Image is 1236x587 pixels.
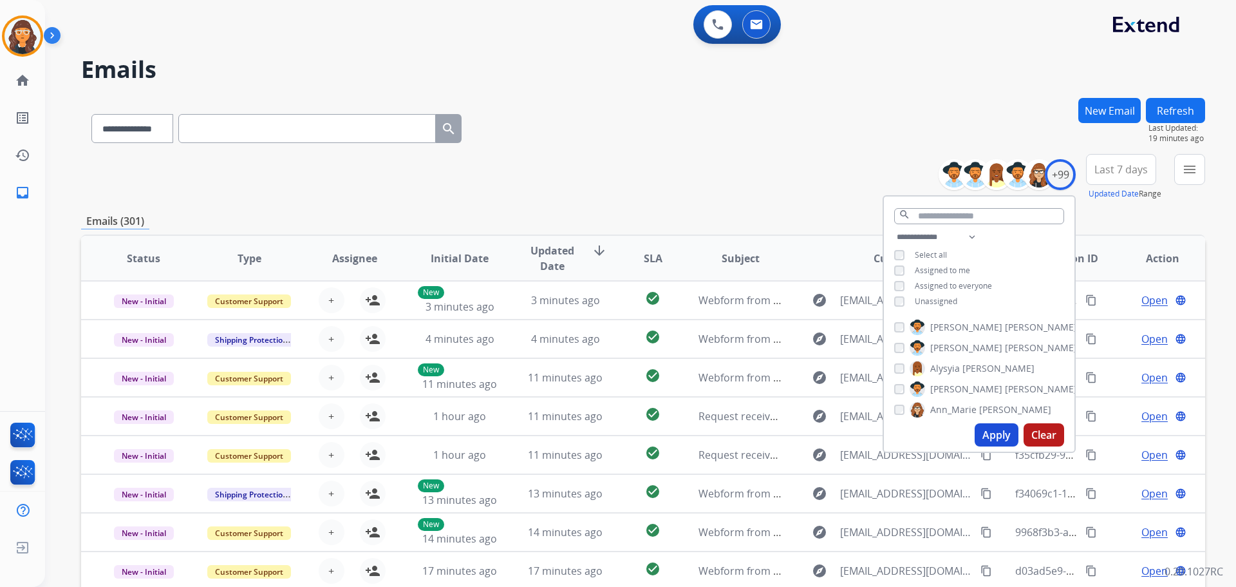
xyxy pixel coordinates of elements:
span: 1 hour ago [433,448,486,462]
span: 3 minutes ago [426,300,494,314]
span: Webform from [EMAIL_ADDRESS][DOMAIN_NAME] on [DATE] [698,370,990,385]
mat-icon: content_copy [1085,294,1097,306]
span: New - Initial [114,294,174,308]
span: New - Initial [114,565,174,579]
span: [EMAIL_ADDRESS][DOMAIN_NAME] [840,524,973,540]
mat-icon: content_copy [1085,410,1097,422]
span: + [328,563,334,579]
mat-icon: check_circle [645,329,660,345]
span: Open [1141,447,1168,463]
mat-icon: person_add [365,486,380,501]
span: Updated Date [523,243,582,274]
mat-icon: check_circle [645,407,660,422]
span: Assigned to me [915,265,970,276]
span: New - Initial [114,410,174,424]
span: New - Initial [114,488,174,501]
span: 4 minutes ago [426,332,494,346]
mat-icon: content_copy [1085,449,1097,461]
div: +99 [1045,159,1076,190]
span: Customer Support [207,526,291,540]
mat-icon: check_circle [645,561,660,577]
span: + [328,524,334,540]
button: Last 7 days [1086,154,1156,185]
span: Webform from [EMAIL_ADDRESS][DOMAIN_NAME] on [DATE] [698,525,990,539]
span: Assigned to everyone [915,280,992,291]
span: [PERSON_NAME] [930,342,1002,354]
button: + [319,558,344,584]
mat-icon: explore [812,331,827,347]
span: New - Initial [114,526,174,540]
mat-icon: menu [1182,162,1197,177]
span: 13 minutes ago [422,493,497,507]
span: Shipping Protection [207,333,295,347]
p: 0.20.1027RC [1165,564,1223,579]
span: Open [1141,486,1168,501]
span: New - Initial [114,372,174,385]
span: Open [1141,409,1168,424]
mat-icon: arrow_downward [592,243,607,258]
span: Open [1141,524,1168,540]
mat-icon: language [1175,526,1186,538]
span: Select all [915,249,947,260]
span: [EMAIL_ADDRESS][DOMAIN_NAME] [840,370,973,385]
span: 14 minutes ago [422,532,497,546]
mat-icon: person_add [365,447,380,463]
mat-icon: check_circle [645,484,660,499]
mat-icon: content_copy [980,488,992,499]
span: Open [1141,370,1168,385]
mat-icon: inbox [15,185,30,200]
span: Last 7 days [1094,167,1148,172]
span: + [328,293,334,308]
span: 11 minutes ago [422,377,497,391]
mat-icon: explore [812,447,827,463]
mat-icon: content_copy [1085,333,1097,345]
span: [EMAIL_ADDRESS][DOMAIN_NAME] [840,486,973,501]
span: [PERSON_NAME] [1005,383,1077,396]
span: [EMAIL_ADDRESS][DOMAIN_NAME] [840,563,973,579]
span: Webform from [EMAIL_ADDRESS][DOMAIN_NAME] on [DATE] [698,293,990,307]
span: [EMAIL_ADDRESS][DOMAIN_NAME] [840,293,973,308]
span: Open [1141,563,1168,579]
button: Refresh [1146,98,1205,123]
span: [PERSON_NAME] [1005,342,1077,354]
mat-icon: person_add [365,370,380,385]
span: Unassigned [915,296,957,307]
button: Clear [1024,423,1064,447]
span: + [328,331,334,347]
mat-icon: content_copy [980,526,992,538]
mat-icon: language [1175,372,1186,383]
span: [PERSON_NAME] [1005,321,1077,334]
span: 11 minutes ago [528,409,603,423]
span: Customer Support [207,449,291,463]
button: + [319,403,344,429]
span: Customer Support [207,565,291,579]
mat-icon: explore [812,524,827,540]
span: [PERSON_NAME] [930,321,1002,334]
mat-icon: home [15,73,30,88]
mat-icon: search [441,121,456,137]
mat-icon: check_circle [645,445,660,461]
mat-icon: language [1175,488,1186,499]
button: Apply [975,423,1018,447]
span: New - Initial [114,449,174,463]
button: + [319,519,344,545]
span: 11 minutes ago [528,370,603,385]
span: 13 minutes ago [528,486,603,501]
span: [PERSON_NAME] [962,362,1035,375]
span: 11 minutes ago [528,448,603,462]
span: [PERSON_NAME] [979,403,1051,416]
button: + [319,481,344,506]
span: Request received] Resolve the issue and log your decision. ͏‌ ͏‌ ͏‌ ͏‌ ͏‌ ͏‌ ͏‌ ͏‌ ͏‌ ͏‌ ͏‌ ͏‌ ͏‌... [698,448,1079,462]
button: + [319,287,344,313]
p: New [418,518,444,531]
span: 19 minutes ago [1148,133,1205,144]
mat-icon: search [899,209,910,220]
span: Ann_Marie [930,403,977,416]
p: New [418,286,444,299]
h2: Emails [81,57,1205,82]
span: Last Updated: [1148,123,1205,133]
span: Shipping Protection [207,488,295,501]
mat-icon: content_copy [1085,372,1097,383]
span: Customer [874,251,924,266]
img: avatar [5,18,41,54]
